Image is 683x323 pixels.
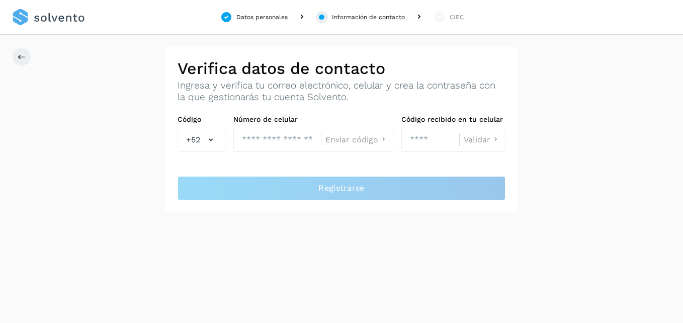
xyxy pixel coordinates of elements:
[450,13,464,22] div: CIEC
[178,115,225,124] label: Código
[318,183,364,194] span: Registrarse
[186,134,200,146] span: +52
[178,176,505,200] button: Registrarse
[233,115,393,124] label: Número de celular
[325,134,389,145] button: Enviar código
[178,80,505,103] p: Ingresa y verifica tu correo electrónico, celular y crea la contraseña con la que gestionarás tu ...
[401,115,505,124] label: Código recibido en tu celular
[178,59,505,78] h2: Verifica datos de contacto
[464,134,501,145] button: Validar
[236,13,288,22] div: Datos personales
[464,136,490,144] span: Validar
[332,13,405,22] div: Información de contacto
[325,136,378,144] span: Enviar código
